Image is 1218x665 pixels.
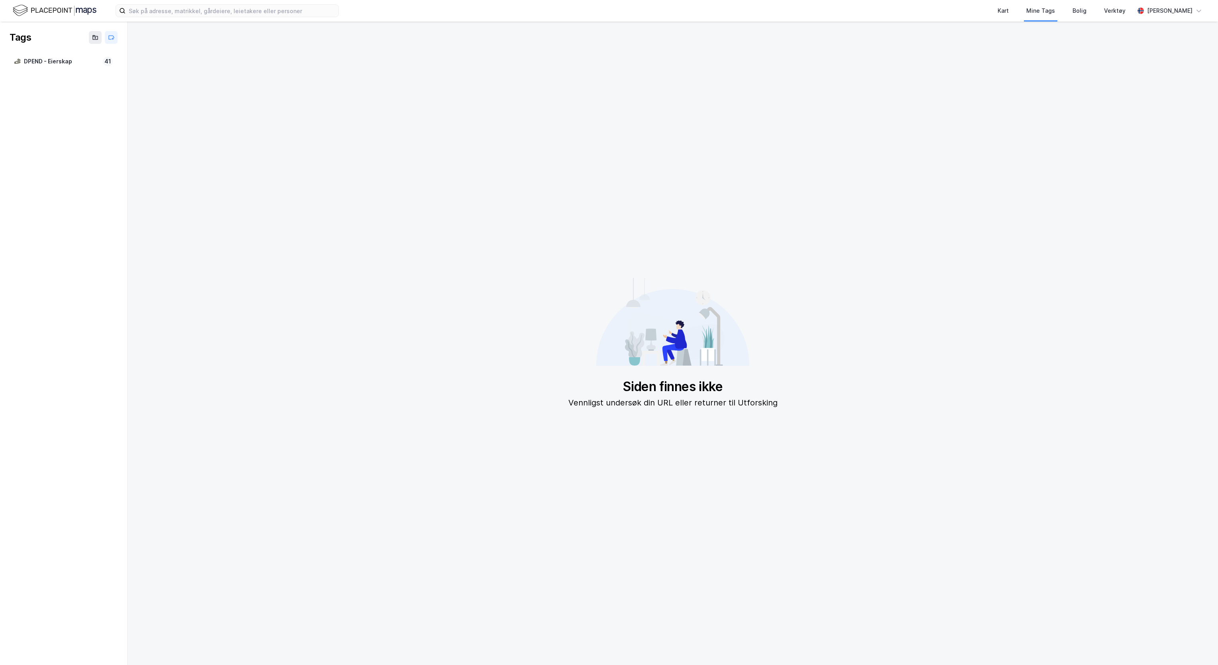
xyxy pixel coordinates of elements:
[1026,6,1055,16] div: Mine Tags
[568,379,778,395] div: Siden finnes ikke
[1104,6,1126,16] div: Verktøy
[24,57,100,67] div: DPEND - Eierskap
[568,396,778,409] div: Vennligst undersøk din URL eller returner til Utforsking
[10,53,118,70] a: DPEND - Eierskap41
[1147,6,1192,16] div: [PERSON_NAME]
[1073,6,1086,16] div: Bolig
[126,5,338,17] input: Søk på adresse, matrikkel, gårdeiere, leietakere eller personer
[13,4,96,18] img: logo.f888ab2527a4732fd821a326f86c7f29.svg
[10,31,31,44] div: Tags
[103,57,113,66] div: 41
[998,6,1009,16] div: Kart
